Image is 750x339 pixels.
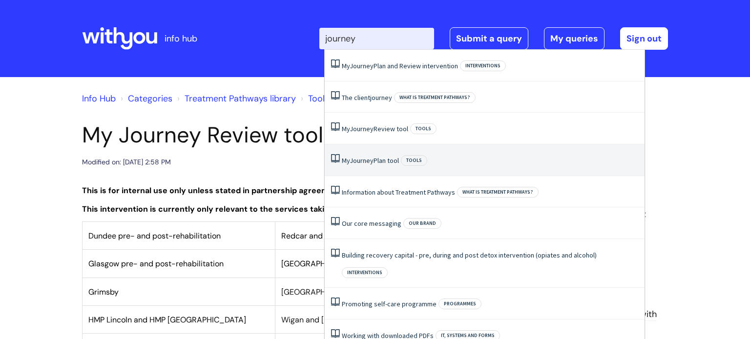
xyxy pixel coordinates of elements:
[88,259,224,269] span: Glasgow pre- and post-rehabilitation
[370,93,392,102] span: journey
[342,61,458,70] a: MyJourneyPlan and Review intervention
[342,267,388,278] span: Interventions
[342,156,399,165] a: MyJourneyPlan tool
[342,124,408,133] a: MyJourneyReview tool
[438,299,481,309] span: Programmes
[350,156,374,165] span: Journey
[342,251,597,259] a: Building recovery capital - pre, during and post detox intervention (opiates and alcohol)
[350,124,374,133] span: Journey
[544,27,604,50] a: My queries
[82,156,171,168] div: Modified on: [DATE] 2:58 PM
[82,204,445,214] strong: This intervention is currently only relevant to the services taking part in the My Journey pilot:
[281,259,360,269] span: [GEOGRAPHIC_DATA]
[88,231,221,241] span: Dundee pre- and post-rehabilitation
[319,28,434,49] input: Search
[342,299,437,308] a: Promoting self-care programme
[281,315,382,325] span: Wigan and [PERSON_NAME]
[401,155,427,166] span: Tools
[128,93,172,104] a: Categories
[82,122,468,148] h1: My Journey Review tool
[118,91,172,106] li: Solution home
[175,91,296,106] li: Treatment Pathways library
[350,61,374,70] span: Journey
[620,27,668,50] a: Sign out
[185,93,296,104] a: Treatment Pathways library
[460,60,506,71] span: Interventions
[319,27,668,50] div: | -
[450,27,528,50] a: Submit a query
[342,219,401,228] a: Our core messaging
[165,31,197,46] p: info hub
[410,123,437,134] span: Tools
[342,93,392,102] a: The clientjourney
[308,93,329,104] a: Tools
[82,185,348,196] strong: This is for internal use only unless stated in partnership agreements.
[88,287,119,297] span: Grimsby
[342,188,455,197] a: Information about Treatment Pathways
[298,91,329,106] li: Tools
[403,218,441,229] span: Our brand
[82,93,116,104] a: Info Hub
[88,315,246,325] span: HMP Lincoln and HMP [GEOGRAPHIC_DATA]
[281,287,360,297] span: [GEOGRAPHIC_DATA]
[457,187,539,198] span: What is Treatment Pathways?
[281,231,403,241] span: Redcar and [GEOGRAPHIC_DATA]
[394,92,476,103] span: What is Treatment Pathways?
